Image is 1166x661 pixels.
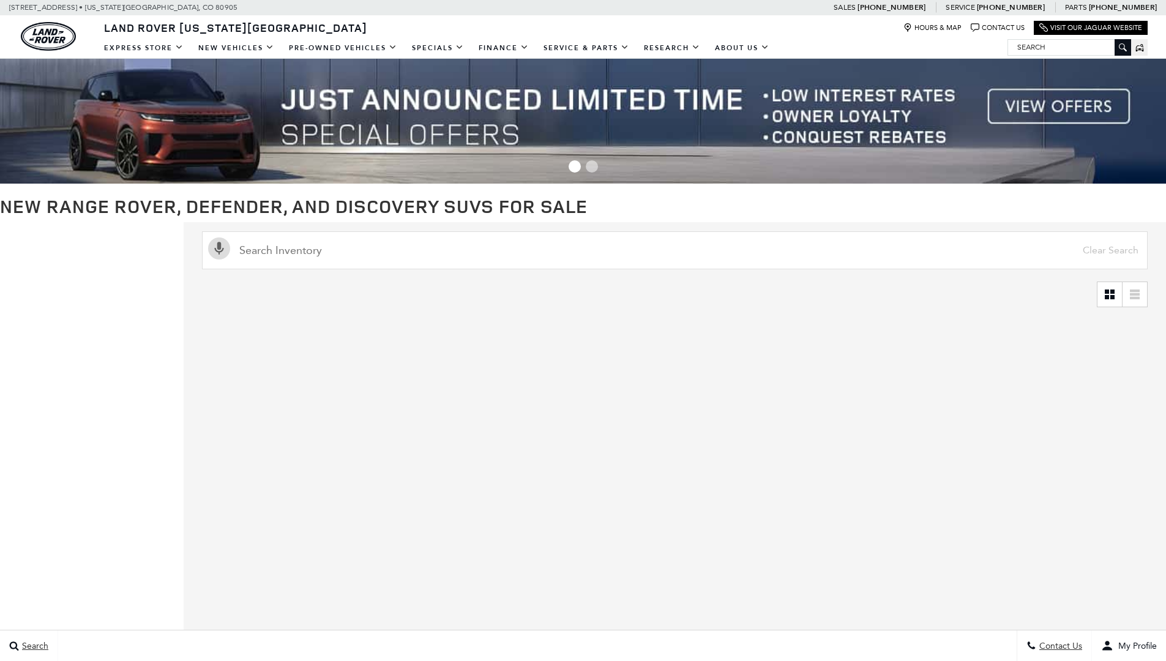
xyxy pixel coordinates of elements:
a: Hours & Map [903,23,962,32]
span: Parts [1065,3,1087,12]
a: Pre-Owned Vehicles [282,37,405,59]
a: land-rover [21,22,76,51]
a: EXPRESS STORE [97,37,191,59]
span: Land Rover [US_STATE][GEOGRAPHIC_DATA] [104,20,367,35]
a: Land Rover [US_STATE][GEOGRAPHIC_DATA] [97,20,375,35]
a: Contact Us [971,23,1025,32]
img: Land Rover [21,22,76,51]
input: Search [1008,40,1130,54]
a: About Us [708,37,777,59]
span: Service [946,3,974,12]
a: [PHONE_NUMBER] [977,2,1045,12]
a: [STREET_ADDRESS] • [US_STATE][GEOGRAPHIC_DATA], CO 80905 [9,3,237,12]
a: [PHONE_NUMBER] [858,2,925,12]
nav: Main Navigation [97,37,777,59]
svg: Click to toggle on voice search [208,237,230,260]
a: Specials [405,37,471,59]
span: Search [19,641,48,651]
button: Open user profile menu [1092,630,1166,661]
a: Research [637,37,708,59]
a: Finance [471,37,536,59]
span: Sales [834,3,856,12]
span: Contact Us [1036,641,1082,651]
span: My Profile [1113,641,1157,651]
a: Service & Parts [536,37,637,59]
a: New Vehicles [191,37,282,59]
span: Go to slide 1 [569,160,581,173]
a: [PHONE_NUMBER] [1089,2,1157,12]
a: Visit Our Jaguar Website [1039,23,1142,32]
span: Go to slide 2 [586,160,598,173]
input: Search Inventory [202,231,1148,269]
